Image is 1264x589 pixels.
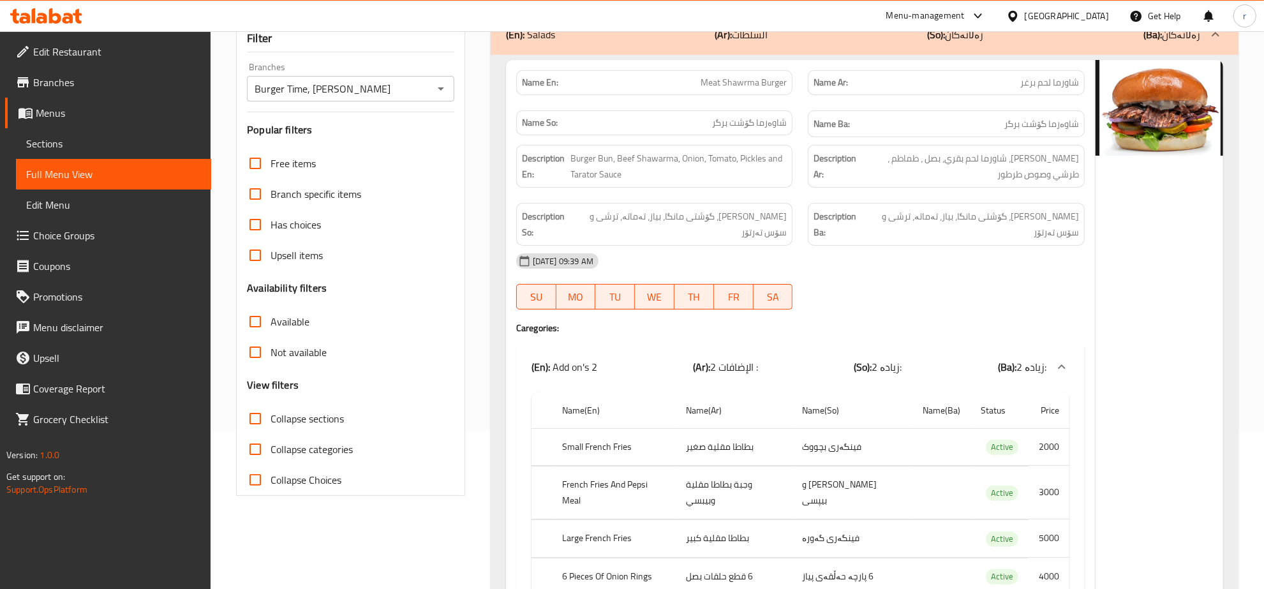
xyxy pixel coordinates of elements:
a: Grocery Checklist [5,404,211,435]
span: 1.0.0 [40,447,59,463]
td: 2000 [1029,428,1069,466]
span: r [1243,9,1246,23]
th: Small French Fries [552,428,676,466]
span: شاوەرما گۆشت برگر [1004,116,1079,132]
span: TU [600,288,630,306]
span: شاوەرما گۆشت برگر [712,116,787,130]
td: [PERSON_NAME] و بیپسی [792,466,912,519]
strong: Description Ar: [814,151,857,182]
button: Open [432,80,450,98]
div: [GEOGRAPHIC_DATA] [1025,9,1109,23]
span: Has choices [271,217,321,232]
b: (So): [928,25,946,44]
span: Upsell items [271,248,323,263]
b: (En): [506,25,524,44]
span: Branches [33,75,201,90]
th: Name(Ar) [676,392,792,429]
a: Coupons [5,251,211,281]
button: TU [595,284,635,309]
button: SU [516,284,556,309]
h4: Caregories: [516,322,1085,334]
span: Available [271,314,309,329]
th: Status [970,392,1029,429]
span: Edit Restaurant [33,44,201,59]
strong: Name En: [522,76,558,89]
a: Sections [16,128,211,159]
span: SU [522,288,551,306]
button: TH [674,284,714,309]
td: بطاطا مقلية صغير [676,428,792,466]
img: mmw_638909339678263043 [1096,60,1223,156]
button: FR [714,284,754,309]
span: MO [561,288,591,306]
b: (Ar): [693,357,710,377]
span: شاورما لحم برغر [1020,76,1079,89]
span: Active [986,440,1018,454]
b: (En): [532,357,550,377]
span: Promotions [33,289,201,304]
h3: Popular filters [247,123,454,137]
a: Branches [5,67,211,98]
strong: Description Ba: [814,209,863,240]
a: Coverage Report [5,373,211,404]
p: زەڵاتەکان [928,27,984,42]
td: 3000 [1029,466,1069,519]
td: فینگەری گەورە [792,520,912,558]
button: SA [754,284,793,309]
a: Menu disclaimer [5,312,211,343]
div: Menu-management [886,8,965,24]
b: (So): [854,357,872,377]
span: صمون برغر، شاورما لحم بقري، بصل ، طماطم ، طرشي وصوص طرطور [860,151,1079,182]
div: Active [986,486,1018,501]
span: Meat Shawrma Burger [701,76,787,89]
span: Menu disclaimer [33,320,201,335]
div: (En): Salads(Ar):السلطات(So):زەڵاتەکان(Ba):زەڵاتەکان [491,14,1238,55]
th: Name(So) [792,392,912,429]
th: Price [1029,392,1069,429]
span: Branch specific items [271,186,361,202]
a: Support.OpsPlatform [6,481,87,498]
a: Promotions [5,281,211,312]
th: Name(Ba) [912,392,970,429]
span: Coverage Report [33,381,201,396]
span: Collapse categories [271,442,353,457]
div: Active [986,569,1018,585]
td: فینگەری بچووک [792,428,912,466]
p: زەڵاتەکان [1143,27,1200,42]
span: Version: [6,447,38,463]
span: Get support on: [6,468,65,485]
span: Coupons [33,258,201,274]
b: (Ar): [715,25,732,44]
td: وجبة بطاطا مقلية وبيبسي [676,466,792,519]
p: Salads [506,27,555,42]
span: [PERSON_NAME]، گۆشتی مانگا، بیاز، تەماتە، ترشی و سۆس تەرتۆر [574,209,787,240]
span: الإضافات 2 : [710,357,758,377]
div: Filter [247,25,454,52]
span: Active [986,486,1018,500]
span: Grocery Checklist [33,412,201,427]
span: WE [640,288,669,306]
span: Collapse Choices [271,472,341,488]
th: Name(En) [552,392,676,429]
span: Burger Bun, Beef Shawarma, Onion, Tomato, Pickles and Tarator Sauce [571,151,787,182]
div: Active [986,440,1018,455]
a: Edit Restaurant [5,36,211,67]
span: زیادە 2: [1016,357,1046,377]
a: Full Menu View [16,159,211,190]
strong: Description So: [522,209,571,240]
td: 5000 [1029,520,1069,558]
a: Choice Groups [5,220,211,251]
span: Edit Menu [26,197,201,212]
span: Active [986,569,1018,584]
span: Active [986,532,1018,546]
span: Free items [271,156,316,171]
span: Sections [26,136,201,151]
span: Not available [271,345,327,360]
h3: View filters [247,378,299,392]
span: Collapse sections [271,411,344,426]
span: Menus [36,105,201,121]
div: (En): Add on's 2(Ar):الإضافات 2 :(So):زیادە 2:(Ba):زیادە 2: [516,347,1085,387]
strong: Description En: [522,151,569,182]
span: [PERSON_NAME]، گۆشتی مانگا، بیاز، تەماتە، ترشی و سۆس تەرتۆر [866,209,1079,240]
span: زیادە 2: [872,357,902,377]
